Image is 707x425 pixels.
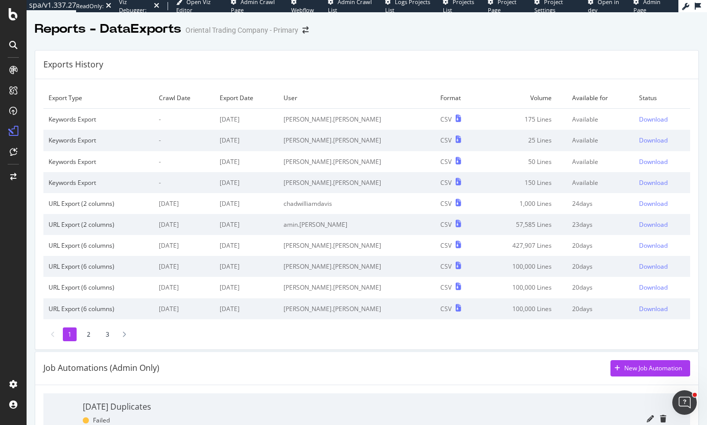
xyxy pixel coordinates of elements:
td: Format [435,87,481,109]
td: [DATE] [215,109,278,130]
div: CSV [440,178,452,187]
td: [PERSON_NAME].[PERSON_NAME] [278,172,435,193]
div: CSV [440,157,452,166]
div: Keywords Export [49,157,149,166]
div: Keywords Export [49,115,149,124]
div: [DATE] Duplicates [83,401,151,413]
div: pencil [647,415,654,422]
td: [DATE] [215,151,278,172]
div: Available [572,178,629,187]
td: [DATE] [154,214,215,235]
td: [PERSON_NAME].[PERSON_NAME] [278,109,435,130]
td: - [154,109,215,130]
td: [PERSON_NAME].[PERSON_NAME] [278,256,435,277]
div: Download [639,115,668,124]
div: arrow-right-arrow-left [302,27,309,34]
div: CSV [440,241,452,250]
div: Available [572,115,629,124]
td: 20 days [567,256,634,277]
a: Download [639,178,685,187]
div: Download [639,157,668,166]
div: Keywords Export [49,136,149,145]
div: Download [639,241,668,250]
td: [DATE] [154,298,215,319]
div: Reports - DataExports [35,20,181,38]
div: Download [639,178,668,187]
div: URL Export (2 columns) [49,220,149,229]
td: 20 days [567,298,634,319]
div: Job Automations (Admin Only) [43,362,159,374]
a: Download [639,262,685,271]
div: URL Export (6 columns) [49,241,149,250]
td: 175 Lines [480,109,567,130]
div: ReadOnly: [76,2,104,10]
div: Oriental Trading Company - Primary [185,25,298,35]
td: [DATE] [215,277,278,298]
div: Download [639,304,668,313]
div: Download [639,136,668,145]
td: 100,000 Lines [480,277,567,298]
a: Download [639,199,685,208]
div: Available [572,157,629,166]
div: CSV [440,220,452,229]
div: Exports History [43,59,103,70]
td: [DATE] [215,235,278,256]
td: [PERSON_NAME].[PERSON_NAME] [278,130,435,151]
div: URL Export (6 columns) [49,262,149,271]
div: URL Export (6 columns) [49,283,149,292]
td: [PERSON_NAME].[PERSON_NAME] [278,277,435,298]
td: [PERSON_NAME].[PERSON_NAME] [278,298,435,319]
td: 50 Lines [480,151,567,172]
a: Download [639,220,685,229]
div: Download [639,220,668,229]
td: Export Type [43,87,154,109]
li: 2 [82,327,96,341]
td: [DATE] [215,256,278,277]
a: Download [639,115,685,124]
td: 24 days [567,193,634,214]
a: Download [639,304,685,313]
td: Status [634,87,690,109]
div: Keywords Export [49,178,149,187]
td: - [154,172,215,193]
div: CSV [440,283,452,292]
div: Download [639,199,668,208]
div: Download [639,262,668,271]
td: [DATE] [215,214,278,235]
td: 20 days [567,277,634,298]
div: CSV [440,136,452,145]
td: [DATE] [215,193,278,214]
li: 1 [63,327,77,341]
div: trash [660,415,666,422]
a: Download [639,136,685,145]
li: 3 [101,327,114,341]
span: Webflow [291,6,314,14]
div: URL Export (2 columns) [49,199,149,208]
div: CSV [440,115,452,124]
td: [DATE] [154,256,215,277]
a: Download [639,157,685,166]
td: [DATE] [154,277,215,298]
td: 100,000 Lines [480,256,567,277]
td: 25 Lines [480,130,567,151]
td: [PERSON_NAME].[PERSON_NAME] [278,151,435,172]
td: 427,907 Lines [480,235,567,256]
td: 100,000 Lines [480,298,567,319]
td: - [154,151,215,172]
div: CSV [440,262,452,271]
td: Export Date [215,87,278,109]
td: [DATE] [154,193,215,214]
td: 1,000 Lines [480,193,567,214]
td: User [278,87,435,109]
td: Volume [480,87,567,109]
td: [DATE] [215,298,278,319]
td: chadwilliamdavis [278,193,435,214]
div: CSV [440,199,452,208]
td: 20 days [567,235,634,256]
td: 150 Lines [480,172,567,193]
td: 57,585 Lines [480,214,567,235]
a: Download [639,283,685,292]
a: Download [639,241,685,250]
div: Download [639,283,668,292]
td: [PERSON_NAME].[PERSON_NAME] [278,235,435,256]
